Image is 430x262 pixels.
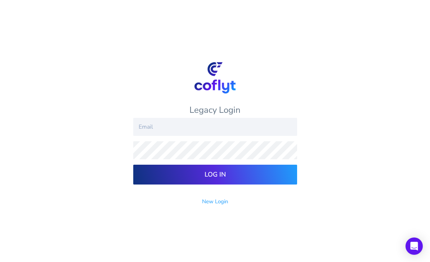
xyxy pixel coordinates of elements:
[133,165,297,185] input: Log In
[202,198,228,205] a: New Login
[194,60,236,96] img: logo_gradient_stacked-0c6faa0ed03abeb08992b468781a0f26af48cf32221e011f95027b737607da19.png
[133,118,297,136] input: Email
[133,105,297,115] h1: Legacy Login
[406,237,423,255] div: Open Intercom Messenger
